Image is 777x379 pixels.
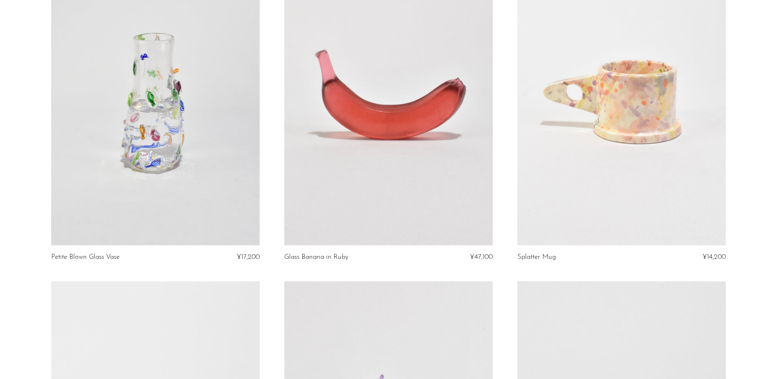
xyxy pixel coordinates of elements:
[51,253,120,261] a: Petite Blown Glass Vase
[237,253,260,260] span: ¥17,200
[702,253,726,260] span: ¥14,200
[470,253,493,260] span: ¥47,100
[517,253,556,261] a: Splatter Mug
[284,253,349,261] a: Glass Banana in Ruby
